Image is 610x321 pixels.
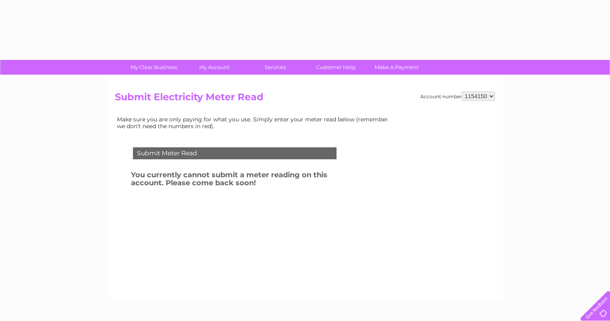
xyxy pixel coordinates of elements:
[133,147,337,159] div: Submit Meter Read
[420,91,495,101] div: Account number
[364,60,430,75] a: Make A Payment
[131,169,358,191] h3: You currently cannot submit a meter reading on this account. Please come back soon!
[115,91,495,107] h2: Submit Electricity Meter Read
[115,114,394,131] td: Make sure you are only paying for what you use. Simply enter your meter read below (remember we d...
[242,60,308,75] a: Services
[121,60,187,75] a: My Clear Business
[303,60,369,75] a: Customer Help
[182,60,248,75] a: My Account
